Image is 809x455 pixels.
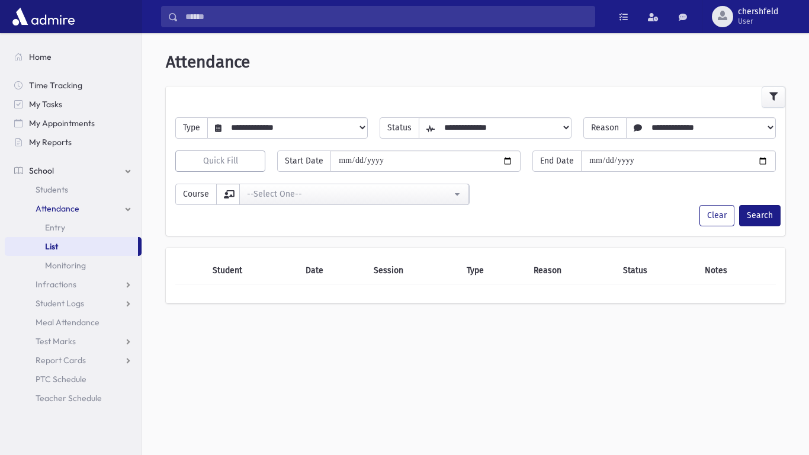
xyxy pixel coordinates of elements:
[36,374,86,384] span: PTC Schedule
[45,222,65,233] span: Entry
[203,156,238,166] span: Quick Fill
[9,5,78,28] img: AdmirePro
[36,298,84,309] span: Student Logs
[698,257,776,284] th: Notes
[29,80,82,91] span: Time Tracking
[298,257,367,284] th: Date
[380,117,419,139] span: Status
[29,99,62,110] span: My Tasks
[5,76,142,95] a: Time Tracking
[738,7,778,17] span: chershfeld
[36,336,76,347] span: Test Marks
[175,184,217,205] span: Course
[175,117,208,139] span: Type
[5,133,142,152] a: My Reports
[36,393,102,403] span: Teacher Schedule
[36,203,79,214] span: Attendance
[36,355,86,366] span: Report Cards
[45,241,58,252] span: List
[29,165,54,176] span: School
[367,257,460,284] th: Session
[527,257,616,284] th: Reason
[5,294,142,313] a: Student Logs
[460,257,527,284] th: Type
[5,114,142,133] a: My Appointments
[616,257,698,284] th: Status
[45,260,86,271] span: Monitoring
[5,95,142,114] a: My Tasks
[5,47,142,66] a: Home
[247,188,452,200] div: --Select One--
[739,205,781,226] button: Search
[5,218,142,237] a: Entry
[175,150,265,172] button: Quick Fill
[699,205,734,226] button: Clear
[239,184,469,205] button: --Select One--
[5,313,142,332] a: Meal Attendance
[178,6,595,27] input: Search
[36,184,68,195] span: Students
[5,351,142,370] a: Report Cards
[5,275,142,294] a: Infractions
[166,52,250,72] span: Attendance
[36,279,76,290] span: Infractions
[532,150,582,172] span: End Date
[5,370,142,389] a: PTC Schedule
[206,257,298,284] th: Student
[29,52,52,62] span: Home
[5,180,142,199] a: Students
[5,237,138,256] a: List
[5,199,142,218] a: Attendance
[583,117,627,139] span: Reason
[738,17,778,26] span: User
[5,161,142,180] a: School
[5,256,142,275] a: Monitoring
[5,389,142,408] a: Teacher Schedule
[29,137,72,148] span: My Reports
[29,118,95,129] span: My Appointments
[36,317,99,328] span: Meal Attendance
[5,332,142,351] a: Test Marks
[277,150,331,172] span: Start Date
